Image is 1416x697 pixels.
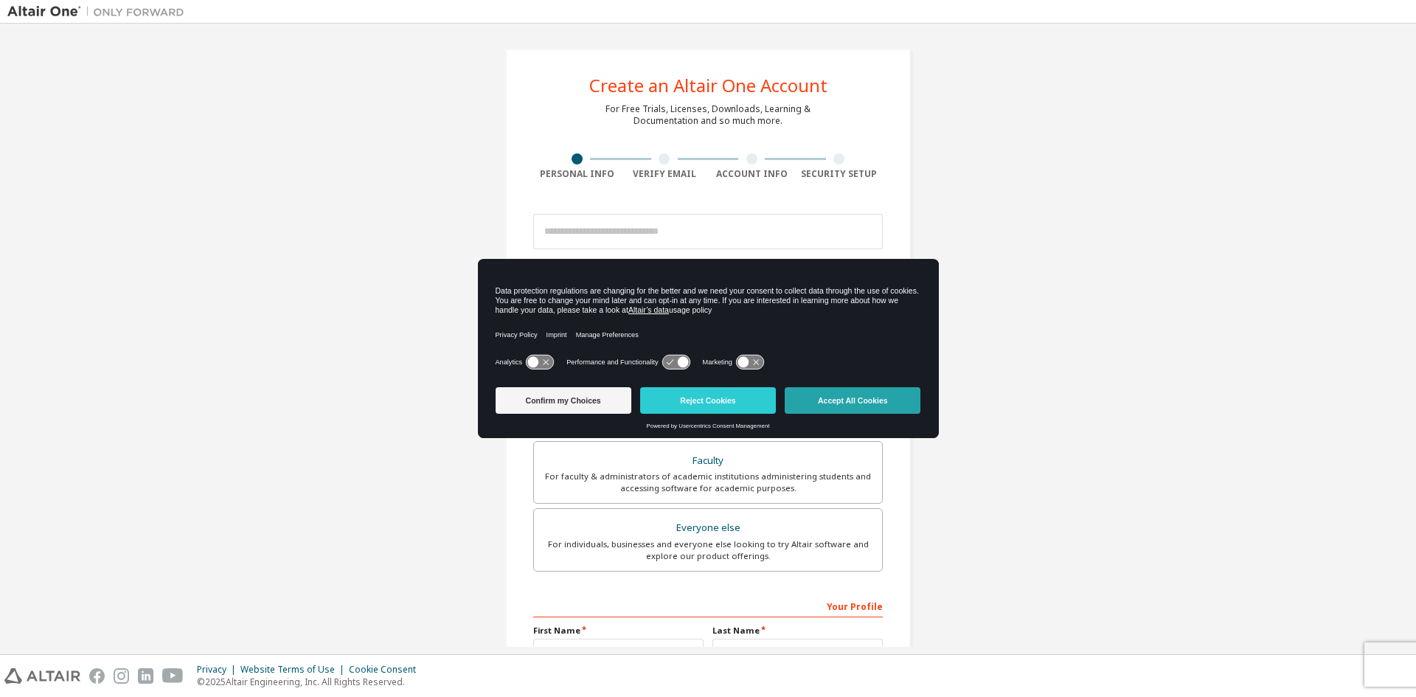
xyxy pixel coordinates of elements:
[162,668,184,684] img: youtube.svg
[197,664,240,676] div: Privacy
[708,168,796,180] div: Account Info
[197,676,425,688] p: © 2025 Altair Engineering, Inc. All Rights Reserved.
[543,538,873,562] div: For individuals, businesses and everyone else looking to try Altair software and explore our prod...
[712,625,883,637] label: Last Name
[796,168,884,180] div: Security Setup
[589,77,827,94] div: Create an Altair One Account
[533,625,704,637] label: First Name
[240,664,349,676] div: Website Terms of Use
[621,168,709,180] div: Verify Email
[138,668,153,684] img: linkedin.svg
[543,471,873,494] div: For faculty & administrators of academic institutions administering students and accessing softwa...
[89,668,105,684] img: facebook.svg
[349,664,425,676] div: Cookie Consent
[114,668,129,684] img: instagram.svg
[543,451,873,471] div: Faculty
[4,668,80,684] img: altair_logo.svg
[533,594,883,617] div: Your Profile
[543,518,873,538] div: Everyone else
[533,168,621,180] div: Personal Info
[605,103,811,127] div: For Free Trials, Licenses, Downloads, Learning & Documentation and so much more.
[7,4,192,19] img: Altair One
